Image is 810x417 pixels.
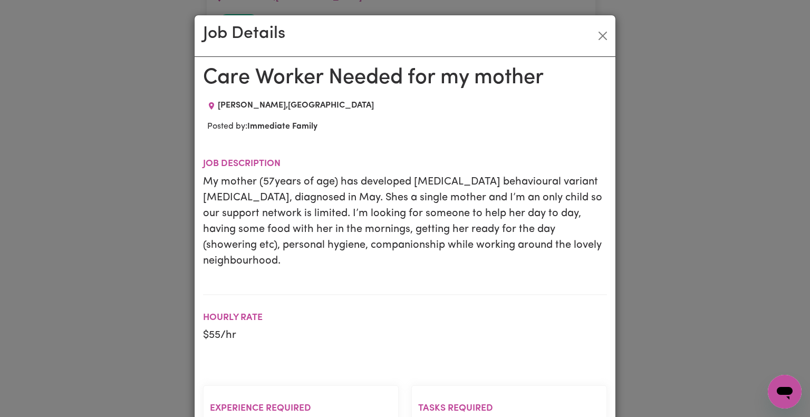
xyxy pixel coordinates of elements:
h2: Job description [203,158,607,169]
div: Job location: RUSSELL LEA, New South Wales [203,99,378,112]
span: [PERSON_NAME] , [GEOGRAPHIC_DATA] [218,101,374,110]
p: My mother (57years of age) has developed [MEDICAL_DATA] behavioural variant [MEDICAL_DATA], diagn... [203,174,607,269]
span: Posted by: [207,122,317,131]
b: Immediate Family [247,122,317,131]
button: Close [594,27,611,44]
iframe: Button to launch messaging window [768,375,802,409]
p: $ 55 /hr [203,327,607,343]
h2: Job Details [203,24,285,44]
h1: Care Worker Needed for my mother [203,65,607,91]
h2: Tasks required [418,403,600,414]
h2: Hourly Rate [203,312,607,323]
h2: Experience required [210,403,392,414]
